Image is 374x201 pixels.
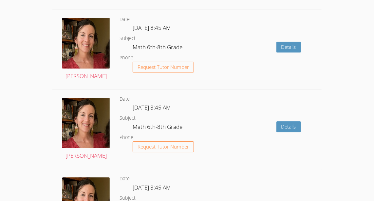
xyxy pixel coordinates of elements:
a: [PERSON_NAME] [62,18,110,81]
dd: Math 6th-8th Grade [133,43,184,54]
button: Request Tutor Number [133,141,194,152]
span: [DATE] 8:45 AM [133,184,171,191]
span: [DATE] 8:45 AM [133,104,171,111]
img: IMG_4957.jpeg [62,18,110,69]
dt: Date [120,15,130,24]
span: Request Tutor Number [138,144,189,149]
dt: Phone [120,133,133,142]
dt: Subject [120,114,136,122]
dt: Subject [120,34,136,43]
span: [DATE] 8:45 AM [133,24,171,31]
dt: Date [120,95,130,103]
button: Request Tutor Number [133,62,194,72]
a: Details [276,42,301,52]
dd: Math 6th-8th Grade [133,122,184,133]
a: Details [276,121,301,132]
img: IMG_4957.jpeg [62,98,110,149]
span: Request Tutor Number [138,65,189,70]
dt: Phone [120,54,133,62]
a: [PERSON_NAME] [62,98,110,161]
dt: Date [120,175,130,183]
